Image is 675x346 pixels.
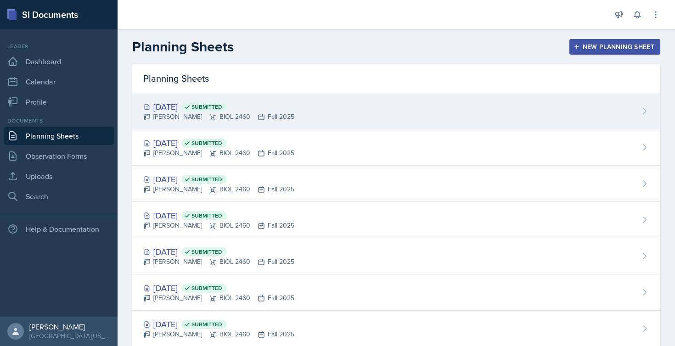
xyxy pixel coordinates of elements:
a: [DATE] Submitted [PERSON_NAME]BIOL 2460Fall 2025 [132,93,660,129]
a: Profile [4,93,114,111]
div: [DATE] [143,282,294,294]
div: [PERSON_NAME] BIOL 2460 Fall 2025 [143,257,294,267]
div: [PERSON_NAME] BIOL 2460 Fall 2025 [143,221,294,230]
div: [DATE] [143,100,294,113]
a: [DATE] Submitted [PERSON_NAME]BIOL 2460Fall 2025 [132,238,660,274]
a: [DATE] Submitted [PERSON_NAME]BIOL 2460Fall 2025 [132,202,660,238]
a: [DATE] Submitted [PERSON_NAME]BIOL 2460Fall 2025 [132,274,660,311]
a: Uploads [4,167,114,185]
div: [GEOGRAPHIC_DATA][US_STATE] [29,331,110,340]
div: [DATE] [143,209,294,222]
a: Search [4,187,114,206]
span: Submitted [191,285,222,292]
div: Leader [4,42,114,50]
span: Submitted [191,176,222,183]
div: [PERSON_NAME] [29,322,110,331]
div: Help & Documentation [4,220,114,238]
div: [DATE] [143,246,294,258]
span: Submitted [191,140,222,147]
a: Observation Forms [4,147,114,165]
span: Submitted [191,321,222,328]
div: [PERSON_NAME] BIOL 2460 Fall 2025 [143,112,294,122]
a: [DATE] Submitted [PERSON_NAME]BIOL 2460Fall 2025 [132,166,660,202]
span: Submitted [191,248,222,256]
span: Submitted [191,212,222,219]
div: [PERSON_NAME] BIOL 2460 Fall 2025 [143,184,294,194]
div: [DATE] [143,137,294,149]
a: Planning Sheets [4,127,114,145]
a: [DATE] Submitted [PERSON_NAME]BIOL 2460Fall 2025 [132,129,660,166]
div: New Planning Sheet [575,43,654,50]
div: [PERSON_NAME] BIOL 2460 Fall 2025 [143,148,294,158]
div: [DATE] [143,318,294,330]
div: Planning Sheets [132,64,660,93]
span: Submitted [191,103,222,111]
a: Calendar [4,73,114,91]
a: Dashboard [4,52,114,71]
button: New Planning Sheet [569,39,660,55]
h2: Planning Sheets [132,39,234,55]
div: [DATE] [143,173,294,185]
div: [PERSON_NAME] BIOL 2460 Fall 2025 [143,293,294,303]
div: [PERSON_NAME] BIOL 2460 Fall 2025 [143,329,294,339]
div: Documents [4,117,114,125]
